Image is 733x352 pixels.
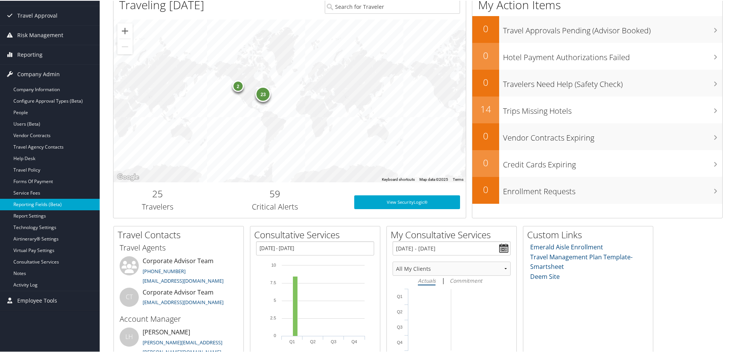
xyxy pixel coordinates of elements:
[472,42,722,69] a: 0Hotel Payment Authorizations Failed
[120,242,238,252] h3: Travel Agents
[274,297,276,302] tspan: 5
[503,182,722,196] h3: Enrollment Requests
[419,177,448,181] span: Map data ©2025
[472,102,499,115] h2: 14
[354,195,460,208] a: View SecurityLogic®
[472,123,722,149] a: 0Vendor Contracts Expiring
[143,298,224,305] a: [EMAIL_ADDRESS][DOMAIN_NAME]
[472,149,722,176] a: 0Credit Cards Expiring
[472,15,722,42] a: 0Travel Approvals Pending (Advisor Booked)
[382,176,415,182] button: Keyboard shortcuts
[331,339,337,343] text: Q3
[116,255,242,287] li: Corporate Advisor Team
[270,280,276,284] tspan: 7.5
[472,75,499,88] h2: 0
[397,309,403,313] tspan: Q2
[472,156,499,169] h2: 0
[530,272,560,280] a: Deem Site
[393,275,511,285] div: |
[116,287,242,312] li: Corporate Advisor Team
[503,101,722,116] h3: Trips Missing Hotels
[397,324,403,329] tspan: Q3
[503,47,722,62] h3: Hotel Payment Authorizations Failed
[453,177,463,181] a: Terms (opens in new tab)
[472,21,499,34] h2: 0
[472,96,722,123] a: 14Trips Missing Hotels
[143,277,224,283] a: [EMAIL_ADDRESS][DOMAIN_NAME]
[418,276,436,283] i: Actuals
[207,201,343,211] h3: Critical Alerts
[472,129,499,142] h2: 0
[530,252,633,270] a: Travel Management Plan Template- Smartsheet
[118,228,243,241] h2: Travel Contacts
[503,155,722,169] h3: Credit Cards Expiring
[397,293,403,298] tspan: Q1
[254,228,380,241] h2: Consultative Services
[472,182,499,195] h2: 0
[503,128,722,142] h3: Vendor Contracts Expiring
[120,327,139,346] div: LH
[352,339,357,343] text: Q4
[207,187,343,200] h2: 59
[391,228,516,241] h2: My Consultative Services
[115,172,141,182] a: Open this area in Google Maps (opens a new window)
[17,44,43,64] span: Reporting
[450,276,482,283] i: Commitment
[17,64,60,83] span: Company Admin
[472,69,722,96] a: 0Travelers Need Help (Safety Check)
[271,262,276,267] tspan: 10
[17,290,57,309] span: Employee Tools
[115,172,141,182] img: Google
[289,339,295,343] text: Q1
[120,287,139,306] div: CT
[310,339,316,343] text: Q2
[270,315,276,319] tspan: 2.5
[530,242,603,250] a: Emerald Aisle Enrollment
[119,201,196,211] h3: Travelers
[117,38,133,54] button: Zoom out
[143,267,186,274] a: [PHONE_NUMBER]
[274,332,276,337] tspan: 0
[527,228,653,241] h2: Custom Links
[17,25,63,44] span: Risk Management
[472,48,499,61] h2: 0
[120,313,238,324] h3: Account Manager
[503,21,722,35] h3: Travel Approvals Pending (Advisor Booked)
[117,23,133,38] button: Zoom in
[119,187,196,200] h2: 25
[232,80,243,91] div: 2
[472,176,722,203] a: 0Enrollment Requests
[17,5,58,25] span: Travel Approval
[255,86,271,101] div: 23
[397,339,403,344] tspan: Q4
[503,74,722,89] h3: Travelers Need Help (Safety Check)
